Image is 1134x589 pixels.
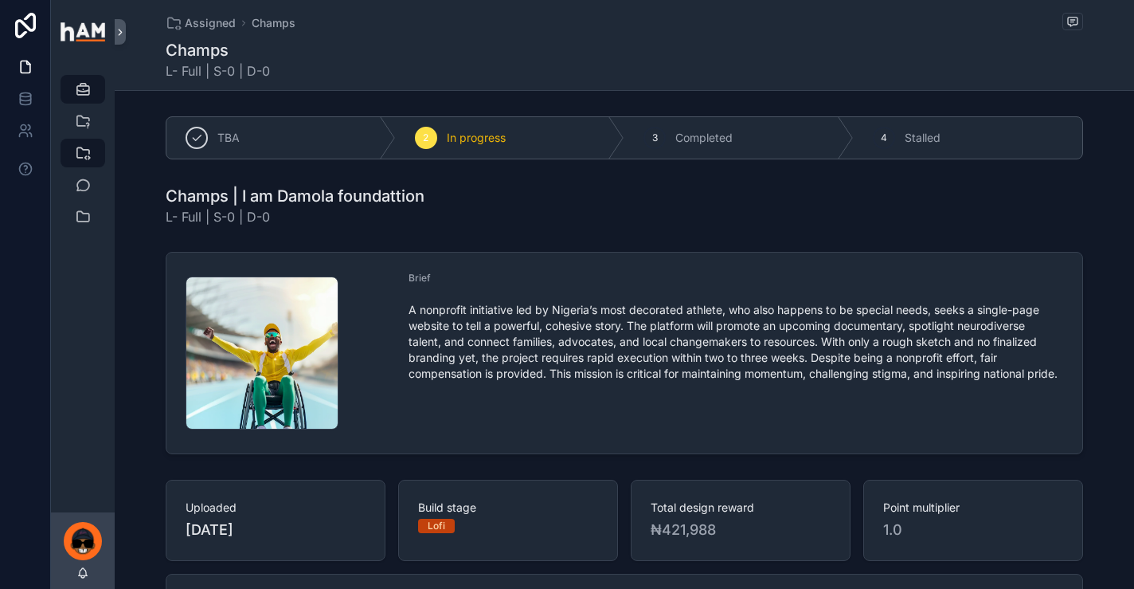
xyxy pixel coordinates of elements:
a: Assigned [166,15,236,31]
span: Total design reward [651,500,831,516]
span: Stalled [905,130,940,146]
span: TBA [217,130,240,146]
img: App logo [61,22,105,41]
span: 3 [652,132,658,144]
span: Build stage [418,500,598,516]
span: 4 [881,132,887,144]
span: Uploaded [186,500,366,516]
a: Champs [252,15,295,31]
span: 2 [423,132,428,144]
span: L- Full | S-0 | D-0 [166,207,424,226]
div: scrollable content [51,64,115,252]
span: L- Full | S-0 | D-0 [166,61,270,80]
span: Brief [409,272,431,284]
h1: Champs [166,39,270,61]
span: 1.0 [883,519,1063,541]
span: Completed [675,130,733,146]
p: [DATE] [186,519,233,541]
span: Point multiplier [883,500,1063,516]
span: A nonprofit initiative led by Nigeria’s most decorated athlete, who also happens to be special ne... [409,302,1064,382]
span: Assigned [185,15,236,31]
div: Lofi [428,519,445,533]
h1: Champs | I am Damola foundattion [166,185,424,207]
span: ₦421,988 [651,519,831,541]
span: In progress [447,130,506,146]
